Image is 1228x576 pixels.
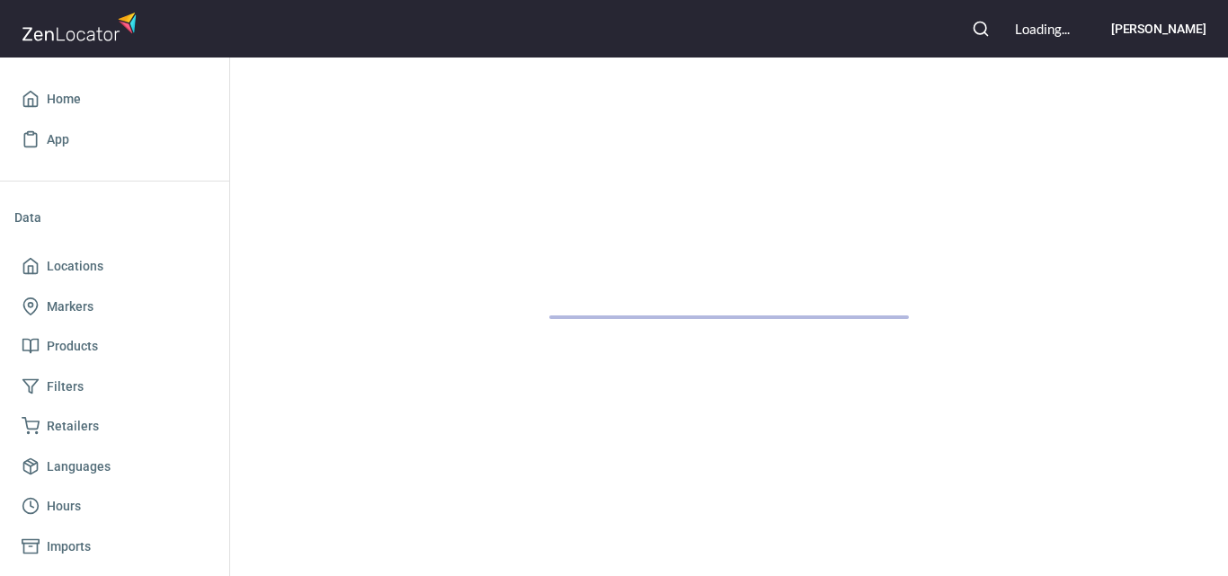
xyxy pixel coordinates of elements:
[47,536,91,558] span: Imports
[47,296,93,318] span: Markers
[14,196,215,239] li: Data
[47,415,99,438] span: Retailers
[14,326,215,367] a: Products
[47,376,84,398] span: Filters
[14,486,215,527] a: Hours
[14,367,215,407] a: Filters
[47,456,111,478] span: Languages
[47,255,103,278] span: Locations
[14,447,215,487] a: Languages
[14,79,215,120] a: Home
[14,246,215,287] a: Locations
[22,7,142,46] img: zenlocator
[47,335,98,358] span: Products
[47,495,81,518] span: Hours
[1084,9,1206,49] button: [PERSON_NAME]
[47,128,69,151] span: App
[1015,20,1070,39] div: Loading...
[961,9,1001,49] button: Search
[14,406,215,447] a: Retailers
[14,527,215,567] a: Imports
[14,120,215,160] a: App
[47,88,81,111] span: Home
[1111,19,1206,39] h6: [PERSON_NAME]
[14,287,215,327] a: Markers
